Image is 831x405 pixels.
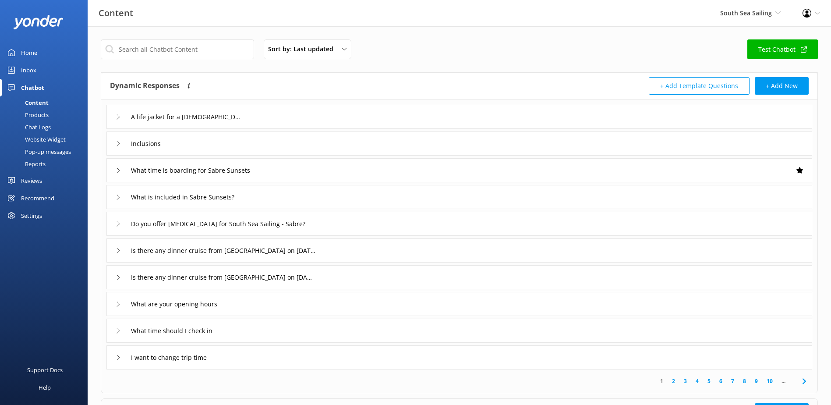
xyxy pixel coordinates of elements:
div: Recommend [21,189,54,207]
a: 8 [739,377,750,385]
a: 7 [727,377,739,385]
div: Reports [5,158,46,170]
button: + Add New [755,77,809,95]
a: Test Chatbot [747,39,818,59]
h3: Content [99,6,133,20]
div: Settings [21,207,42,224]
a: Website Widget [5,133,88,146]
span: Sort by: Last updated [268,44,339,54]
a: Content [5,96,88,109]
a: 10 [762,377,777,385]
div: Support Docs [27,361,63,379]
div: Chatbot [21,79,44,96]
div: Products [5,109,49,121]
a: 2 [668,377,679,385]
span: ... [777,377,790,385]
div: Help [39,379,51,396]
a: 1 [656,377,668,385]
span: South Sea Sailing [720,9,772,17]
a: 4 [691,377,703,385]
a: 9 [750,377,762,385]
a: Pop-up messages [5,146,88,158]
div: Inbox [21,61,36,79]
button: + Add Template Questions [649,77,750,95]
a: 3 [679,377,691,385]
a: 5 [703,377,715,385]
div: Home [21,44,37,61]
h4: Dynamic Responses [110,77,180,95]
input: Search all Chatbot Content [101,39,254,59]
div: Reviews [21,172,42,189]
div: Content [5,96,49,109]
div: Chat Logs [5,121,51,133]
div: Pop-up messages [5,146,71,158]
img: yonder-white-logo.png [13,15,64,29]
a: Products [5,109,88,121]
a: Reports [5,158,88,170]
a: Chat Logs [5,121,88,133]
a: 6 [715,377,727,385]
div: Website Widget [5,133,66,146]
